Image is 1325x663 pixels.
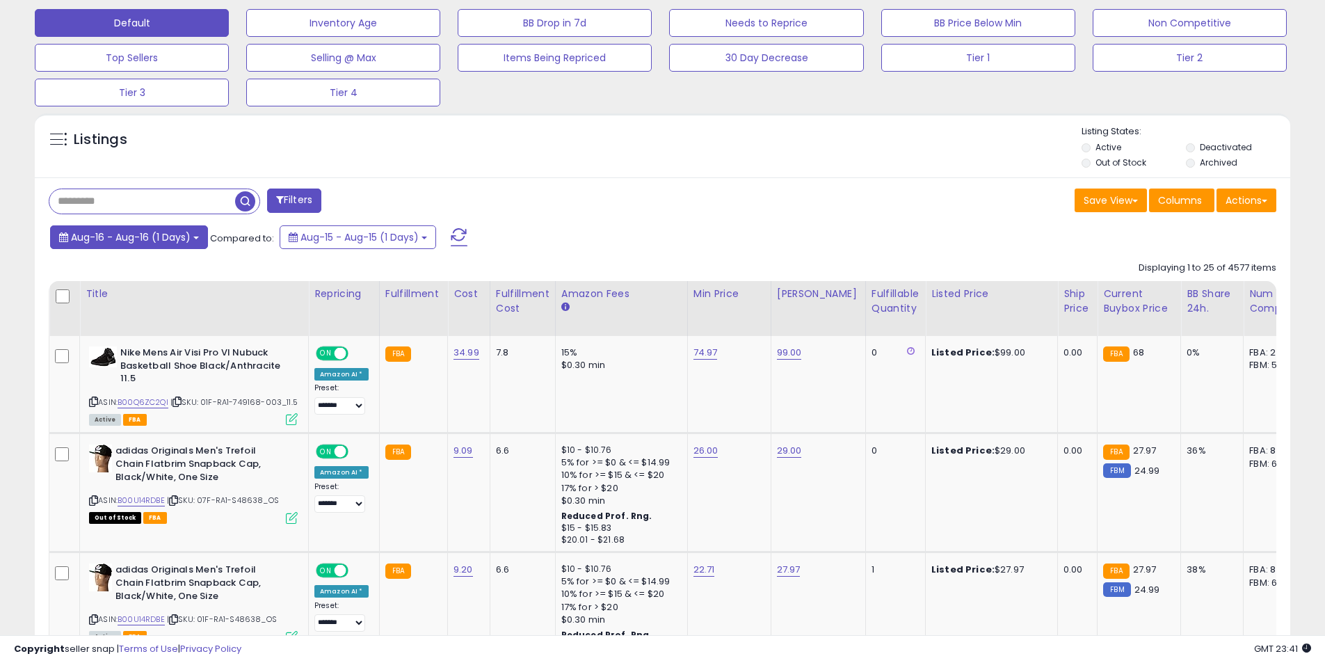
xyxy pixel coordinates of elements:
[1187,564,1232,576] div: 38%
[777,563,801,577] a: 27.97
[1103,445,1129,460] small: FBA
[314,601,369,632] div: Preset:
[1095,141,1121,153] label: Active
[453,444,473,458] a: 9.09
[89,512,141,524] span: All listings that are currently out of stock and unavailable for purchase on Amazon
[872,445,915,457] div: 0
[881,9,1075,37] button: BB Price Below Min
[872,564,915,576] div: 1
[561,287,682,301] div: Amazon Fees
[35,79,229,106] button: Tier 3
[931,563,995,576] b: Listed Price:
[115,445,284,487] b: adidas Originals Men's Trefoil Chain Flatbrim Snapback Cap, Black/White, One Size
[35,44,229,72] button: Top Sellers
[1133,346,1144,359] span: 68
[246,79,440,106] button: Tier 4
[300,230,419,244] span: Aug-15 - Aug-15 (1 Days)
[931,346,1047,359] div: $99.00
[693,287,765,301] div: Min Price
[669,9,863,37] button: Needs to Reprice
[74,130,127,150] h5: Listings
[872,346,915,359] div: 0
[1134,583,1160,596] span: 24.99
[693,444,718,458] a: 26.00
[346,565,369,577] span: OFF
[119,642,178,655] a: Terms of Use
[561,346,677,359] div: 15%
[1063,287,1091,316] div: Ship Price
[872,287,920,316] div: Fulfillable Quantity
[118,614,165,625] a: B00U14RDBE
[931,564,1047,576] div: $27.97
[1249,287,1300,316] div: Num of Comp.
[1249,564,1295,576] div: FBA: 8
[561,601,677,614] div: 17% for > $20
[453,346,479,360] a: 34.99
[693,346,718,360] a: 74.97
[35,9,229,37] button: Default
[1103,287,1175,316] div: Current Buybox Price
[314,287,374,301] div: Repricing
[1249,458,1295,470] div: FBM: 6
[280,225,436,249] button: Aug-15 - Aug-15 (1 Days)
[314,482,369,513] div: Preset:
[561,534,677,546] div: $20.01 - $21.68
[1158,193,1202,207] span: Columns
[561,522,677,534] div: $15 - $15.83
[1063,346,1086,359] div: 0.00
[777,287,860,301] div: [PERSON_NAME]
[89,445,298,522] div: ASIN:
[1187,346,1232,359] div: 0%
[777,444,802,458] a: 29.00
[1249,577,1295,589] div: FBM: 6
[931,287,1052,301] div: Listed Price
[1093,9,1287,37] button: Non Competitive
[317,348,335,360] span: ON
[50,225,208,249] button: Aug-16 - Aug-16 (1 Days)
[561,588,677,600] div: 10% for >= $15 & <= $20
[693,563,715,577] a: 22.71
[346,348,369,360] span: OFF
[496,287,549,316] div: Fulfillment Cost
[561,445,677,456] div: $10 - $10.76
[496,564,545,576] div: 6.6
[1103,564,1129,579] small: FBA
[496,445,545,457] div: 6.6
[561,614,677,626] div: $0.30 min
[561,359,677,372] div: $0.30 min
[453,563,473,577] a: 9.20
[115,564,284,606] b: adidas Originals Men's Trefoil Chain Flatbrim Snapback Cap, Black/White, One Size
[246,9,440,37] button: Inventory Age
[561,575,677,588] div: 5% for >= $0 & <= $14.99
[1095,157,1146,168] label: Out of Stock
[89,346,298,424] div: ASIN:
[118,397,168,408] a: B00Q6ZC2QI
[931,445,1047,457] div: $29.00
[267,189,321,213] button: Filters
[89,564,112,591] img: 41RSwuKk36L._SL40_.jpg
[1134,464,1160,477] span: 24.99
[385,564,411,579] small: FBA
[89,414,121,426] span: All listings currently available for purchase on Amazon
[1187,445,1232,457] div: 36%
[14,643,241,656] div: seller snap | |
[89,346,117,367] img: 41yk2af1hzL._SL40_.jpg
[167,614,277,625] span: | SKU: 01F-RA1-S48638_OS
[1254,642,1311,655] span: 2025-08-17 23:41 GMT
[561,510,652,522] b: Reduced Prof. Rng.
[1133,444,1157,457] span: 27.97
[561,469,677,481] div: 10% for >= $15 & <= $20
[1249,359,1295,372] div: FBM: 5
[777,346,802,360] a: 99.00
[1200,157,1237,168] label: Archived
[314,368,369,381] div: Amazon AI *
[346,446,369,458] span: OFF
[1149,189,1214,212] button: Columns
[1103,582,1130,597] small: FBM
[210,232,274,245] span: Compared to:
[1249,445,1295,457] div: FBA: 8
[1133,563,1157,576] span: 27.97
[561,495,677,507] div: $0.30 min
[71,230,191,244] span: Aug-16 - Aug-16 (1 Days)
[561,301,570,314] small: Amazon Fees.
